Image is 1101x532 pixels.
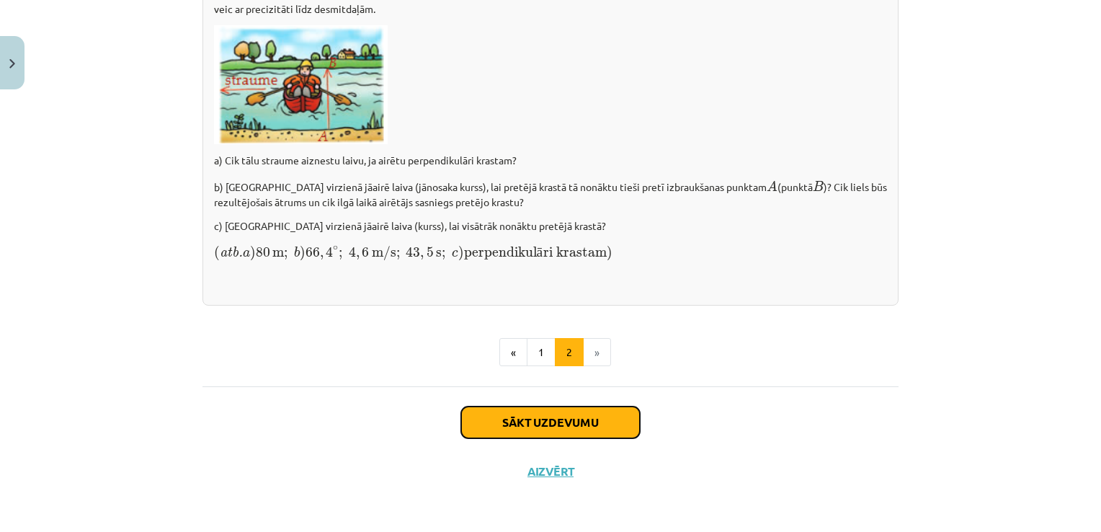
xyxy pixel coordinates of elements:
[339,250,342,260] span: ;
[607,246,612,261] span: )
[406,247,420,257] span: 43
[306,247,320,257] span: 66
[243,250,250,257] span: a
[499,338,527,367] button: «
[767,180,777,191] span: A
[9,59,15,68] img: icon-close-lesson-0947bae3869378f0d4975bcd49f059093ad1ed9edebbc8119c70593378902aed.svg
[300,246,306,261] span: )
[356,252,360,260] span: ,
[396,250,400,260] span: ;
[362,247,369,257] span: 6
[458,246,464,261] span: )
[813,181,824,191] span: B
[214,153,887,168] p: a) Cik tālu straume aiznestu laivu, ja airētu perpendikulāri krastam?
[427,247,434,257] span: 5
[527,338,556,367] button: 1
[333,246,338,250] span: ∘
[214,246,220,261] span: (
[442,250,445,260] span: ;
[543,252,607,257] span: ri krastam
[284,250,287,260] span: ;
[461,407,640,438] button: Sākt uzdevumu
[202,338,899,367] nav: Page navigation example
[220,247,243,257] span: atb.
[464,252,537,257] span: perpendikul
[372,246,396,261] span: m/s
[250,246,256,261] span: )
[272,250,284,257] span: m
[452,250,458,257] span: c
[523,464,578,479] button: Aizvērt
[256,247,270,257] span: 80
[420,252,424,260] span: ,
[349,247,356,257] span: 4
[294,247,300,257] span: b
[537,252,544,256] span: ā
[214,177,887,210] p: b) [GEOGRAPHIC_DATA] virzienā jāairē laiva (jānosaka kurss), lai pretējā krastā tā nonāktu tieši ...
[436,250,442,257] span: s
[326,247,333,257] span: 4
[214,218,887,234] p: c) [GEOGRAPHIC_DATA] virzienā jāairē laiva (kurss), lai visātrāk nonāktu pretējā krastā?
[320,252,324,260] span: ,
[555,338,584,367] button: 2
